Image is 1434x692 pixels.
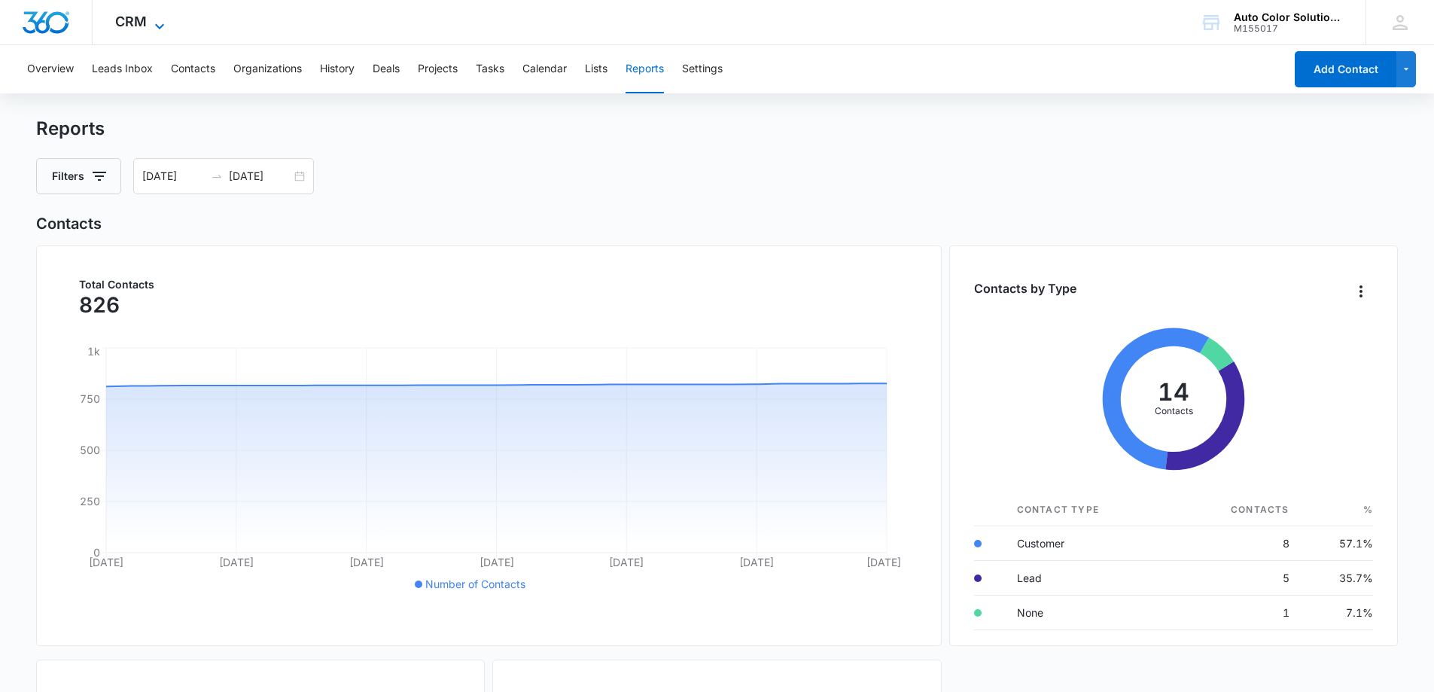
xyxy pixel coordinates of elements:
td: 7.1% [1302,596,1374,630]
tspan: [DATE] [89,556,123,569]
td: 8 [1172,526,1302,561]
td: Lead [1005,561,1172,596]
tspan: [DATE] [866,556,901,569]
div: account id [1234,23,1344,34]
button: Deals [373,45,400,93]
tspan: 250 [80,495,100,508]
h3: Contacts by Type [974,279,1076,297]
button: Leads Inbox [92,45,153,93]
th: Contacts [1172,494,1302,526]
button: Overflow Menu [1349,279,1373,303]
button: Calendar [522,45,567,93]
td: 1 [1172,596,1302,630]
button: Filters [36,158,121,194]
tspan: [DATE] [349,556,383,569]
button: Overview [27,45,74,93]
tspan: 0 [93,546,100,559]
h1: Reports [36,117,105,140]
button: History [320,45,355,93]
button: Add Contact [1295,51,1396,87]
th: % [1302,494,1374,526]
tspan: 1k [87,345,100,358]
span: CRM [115,14,147,29]
tspan: 750 [80,392,100,405]
tspan: [DATE] [218,556,253,569]
div: account name [1234,11,1344,23]
span: Number of Contacts [425,578,525,590]
td: 57.1% [1302,526,1374,561]
td: Customer [1005,526,1172,561]
h2: Contacts [36,212,1399,235]
tspan: [DATE] [609,556,644,569]
tspan: [DATE] [739,556,774,569]
button: Reports [626,45,664,93]
input: End date [229,168,291,184]
span: swap-right [211,170,223,182]
button: Organizations [233,45,302,93]
p: Total Contacts [79,279,154,290]
td: 35.7% [1302,561,1374,596]
button: Contacts [171,45,215,93]
button: Settings [682,45,723,93]
span: to [211,170,223,182]
button: Lists [585,45,607,93]
p: 826 [79,293,120,317]
td: 5 [1172,561,1302,596]
th: Contact Type [1005,494,1172,526]
button: Tasks [476,45,504,93]
button: Projects [418,45,458,93]
td: None [1005,596,1172,630]
input: Start date [142,168,205,184]
tspan: 500 [80,444,100,456]
tspan: [DATE] [479,556,513,569]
